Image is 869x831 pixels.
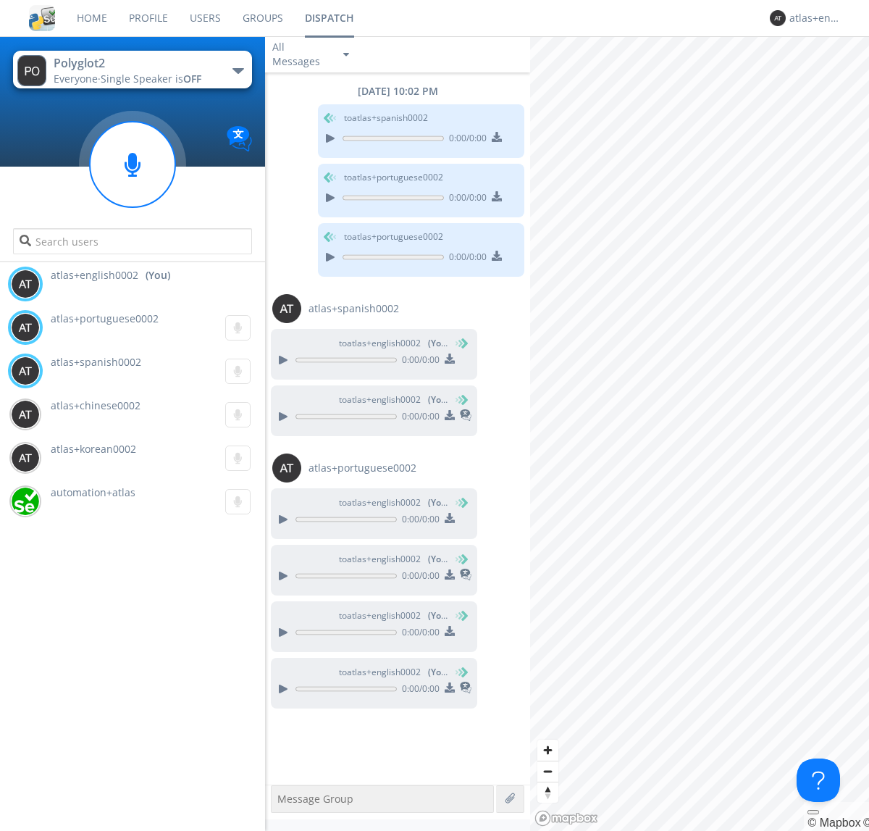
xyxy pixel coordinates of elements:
[537,782,558,803] button: Reset bearing to north
[344,230,443,243] span: to atlas+portuguese0002
[444,132,487,148] span: 0:00 / 0:00
[51,312,159,325] span: atlas+portuguese0002
[428,393,450,406] span: (You)
[445,410,455,420] img: download media button
[797,759,840,802] iframe: Toggle Customer Support
[343,53,349,57] img: caret-down-sm.svg
[492,132,502,142] img: download media button
[227,126,252,151] img: Translation enabled
[444,191,487,207] span: 0:00 / 0:00
[51,268,138,283] span: atlas+english0002
[397,626,440,642] span: 0:00 / 0:00
[339,609,448,622] span: to atlas+english0002
[460,407,471,426] span: This is a translated message
[460,569,471,580] img: translated-message
[51,398,140,412] span: atlas+chinese0002
[272,454,301,483] img: 373638.png
[272,40,330,69] div: All Messages
[146,268,170,283] div: (You)
[308,301,399,316] span: atlas+spanish0002
[51,442,136,456] span: atlas+korean0002
[445,626,455,636] img: download media button
[397,354,440,369] span: 0:00 / 0:00
[397,682,440,698] span: 0:00 / 0:00
[445,513,455,523] img: download media button
[460,680,471,698] span: This is a translated message
[807,810,819,814] button: Toggle attribution
[54,55,217,72] div: Polyglot2
[339,393,448,406] span: to atlas+english0002
[11,487,40,516] img: d2d01cd9b4174d08988066c6d424eccd
[460,409,471,421] img: translated-message
[428,553,450,565] span: (You)
[445,569,455,580] img: download media button
[54,72,217,86] div: Everyone ·
[807,817,860,829] a: Mapbox
[537,740,558,761] button: Zoom in
[444,251,487,267] span: 0:00 / 0:00
[11,270,40,298] img: 373638.png
[272,294,301,323] img: 373638.png
[11,400,40,429] img: 373638.png
[339,496,448,509] span: to atlas+english0002
[308,461,416,475] span: atlas+portuguese0002
[492,251,502,261] img: download media button
[51,355,141,369] span: atlas+spanish0002
[445,682,455,693] img: download media button
[428,496,450,509] span: (You)
[13,51,251,88] button: Polyglot2Everyone·Single Speaker isOFF
[534,810,598,827] a: Mapbox logo
[51,485,135,499] span: automation+atlas
[17,55,46,86] img: 373638.png
[492,191,502,201] img: download media button
[183,72,201,85] span: OFF
[339,553,448,566] span: to atlas+english0002
[339,666,448,679] span: to atlas+english0002
[460,567,471,585] span: This is a translated message
[11,356,40,385] img: 373638.png
[339,337,448,350] span: to atlas+english0002
[789,11,844,25] div: atlas+english0002
[11,443,40,472] img: 373638.png
[29,5,55,31] img: cddb5a64eb264b2086981ab96f4c1ba7
[344,171,443,184] span: to atlas+portuguese0002
[770,10,786,26] img: 373638.png
[428,609,450,622] span: (You)
[101,72,201,85] span: Single Speaker is
[397,410,440,426] span: 0:00 / 0:00
[397,513,440,529] span: 0:00 / 0:00
[445,354,455,364] img: download media button
[344,112,428,125] span: to atlas+spanish0002
[428,666,450,678] span: (You)
[265,84,530,99] div: [DATE] 10:02 PM
[537,761,558,782] button: Zoom out
[11,313,40,342] img: 373638.png
[428,337,450,349] span: (You)
[397,569,440,585] span: 0:00 / 0:00
[460,682,471,693] img: translated-message
[13,228,251,254] input: Search users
